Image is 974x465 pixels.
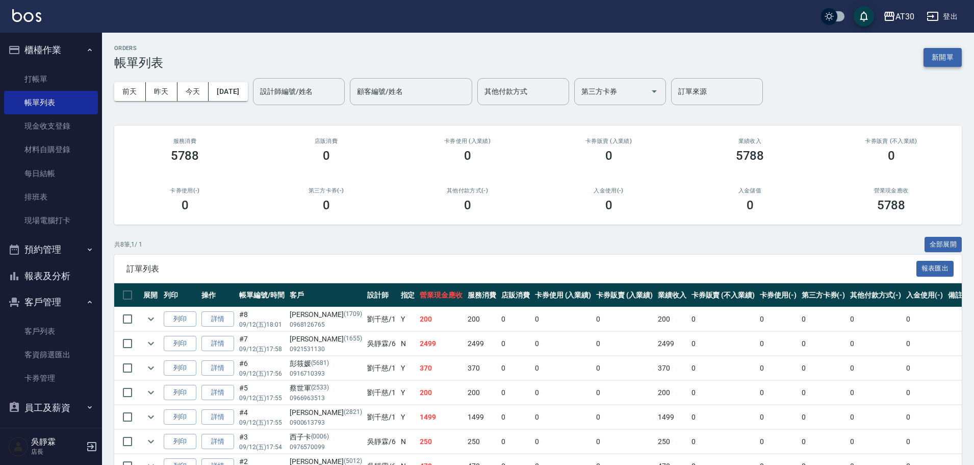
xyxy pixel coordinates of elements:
[290,383,362,394] div: 蔡世軍
[239,320,285,329] p: 09/12 (五) 18:01
[164,311,196,327] button: 列印
[465,283,499,307] th: 服務消費
[409,187,526,194] h2: 其他付款方式(-)
[4,236,98,263] button: 預約管理
[465,332,499,356] td: 2499
[499,356,532,380] td: 0
[655,405,689,429] td: 1499
[879,6,918,27] button: AT30
[398,356,418,380] td: Y
[143,409,159,425] button: expand row
[532,405,594,429] td: 0
[177,82,209,101] button: 今天
[736,149,764,163] h3: 5788
[126,138,243,144] h3: 服務消費
[689,283,757,307] th: 卡券販賣 (不入業績)
[945,283,965,307] th: 備註
[848,283,904,307] th: 其他付款方式(-)
[417,381,465,405] td: 200
[237,283,287,307] th: 帳單編號/時間
[201,360,234,376] a: 詳情
[646,83,662,100] button: Open
[925,237,962,253] button: 全部展開
[239,345,285,354] p: 09/12 (五) 17:58
[532,356,594,380] td: 0
[201,311,234,327] a: 詳情
[4,67,98,91] a: 打帳單
[904,381,945,405] td: 0
[201,434,234,450] a: 詳情
[757,283,799,307] th: 卡券使用(-)
[4,91,98,114] a: 帳單列表
[114,240,142,249] p: 共 8 筆, 1 / 1
[182,198,189,212] h3: 0
[655,381,689,405] td: 200
[757,332,799,356] td: 0
[290,345,362,354] p: 0921531130
[848,307,904,331] td: 0
[417,283,465,307] th: 營業現金應收
[344,407,362,418] p: (2821)
[164,360,196,376] button: 列印
[290,443,362,452] p: 0976570099
[239,369,285,378] p: 09/12 (五) 17:56
[757,430,799,454] td: 0
[848,430,904,454] td: 0
[922,7,962,26] button: 登出
[365,332,398,356] td: 吳靜霖 /6
[4,320,98,343] a: 客戶列表
[268,187,385,194] h2: 第三方卡券(-)
[417,332,465,356] td: 2499
[237,307,287,331] td: #8
[594,307,655,331] td: 0
[848,405,904,429] td: 0
[417,430,465,454] td: 250
[365,356,398,380] td: 劉千慈 /1
[146,82,177,101] button: 昨天
[465,405,499,429] td: 1499
[4,395,98,421] button: 員工及薪資
[916,263,954,273] a: 報表匯出
[4,209,98,232] a: 現場電腦打卡
[417,356,465,380] td: 370
[594,283,655,307] th: 卡券販賣 (入業績)
[398,307,418,331] td: Y
[799,381,848,405] td: 0
[689,332,757,356] td: 0
[237,405,287,429] td: #4
[532,381,594,405] td: 0
[126,264,916,274] span: 訂單列表
[757,381,799,405] td: 0
[888,149,895,163] h3: 0
[916,261,954,277] button: 報表匯出
[239,418,285,427] p: 09/12 (五) 17:55
[4,185,98,209] a: 排班表
[799,307,848,331] td: 0
[532,307,594,331] td: 0
[365,381,398,405] td: 劉千慈 /1
[143,311,159,327] button: expand row
[290,432,362,443] div: 西子卡
[4,343,98,366] a: 客資篩選匯出
[365,405,398,429] td: 劉千慈 /1
[799,283,848,307] th: 第三方卡券(-)
[290,334,362,345] div: [PERSON_NAME]
[398,283,418,307] th: 指定
[114,56,163,70] h3: 帳單列表
[499,405,532,429] td: 0
[290,394,362,403] p: 0966963513
[398,381,418,405] td: Y
[114,45,163,52] h2: ORDERS
[4,289,98,315] button: 客戶管理
[499,430,532,454] td: 0
[8,436,29,457] img: Person
[290,418,362,427] p: 0900613793
[605,149,612,163] h3: 0
[164,336,196,352] button: 列印
[799,356,848,380] td: 0
[4,366,98,390] a: 卡券管理
[691,187,808,194] h2: 入金儲值
[689,356,757,380] td: 0
[833,138,950,144] h2: 卡券販賣 (不入業績)
[499,283,532,307] th: 店販消費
